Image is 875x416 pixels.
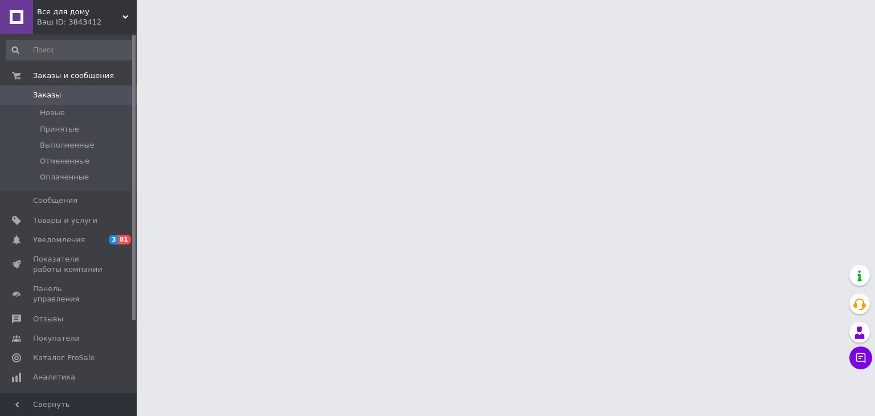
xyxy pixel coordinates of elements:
[33,90,61,100] span: Заказы
[33,235,85,245] span: Уведомления
[849,346,872,369] button: Чат с покупателем
[33,71,114,81] span: Заказы и сообщения
[33,391,105,412] span: Управление сайтом
[37,17,137,27] div: Ваш ID: 3843412
[33,195,77,206] span: Сообщения
[33,215,97,226] span: Товары и услуги
[40,156,89,166] span: Отмененные
[6,40,134,60] input: Поиск
[33,372,75,382] span: Аналитика
[33,314,63,324] span: Отзывы
[33,353,95,363] span: Каталог ProSale
[109,235,118,244] span: 3
[33,284,105,304] span: Панель управления
[40,124,79,134] span: Принятые
[40,140,95,150] span: Выполненные
[118,235,131,244] span: 81
[33,333,80,344] span: Покупатели
[33,254,105,275] span: Показатели работы компании
[37,7,122,17] span: Все для дому
[40,172,89,182] span: Оплаченные
[40,108,65,118] span: Новые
